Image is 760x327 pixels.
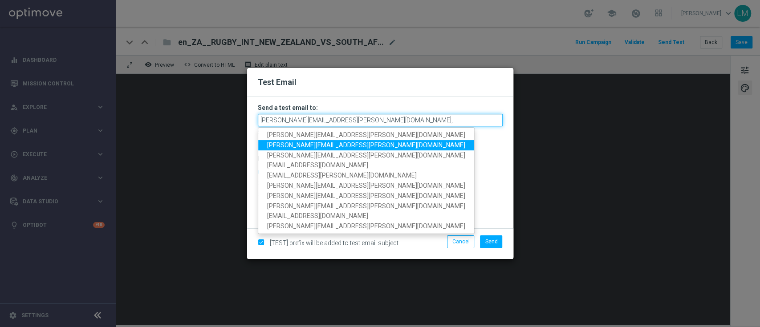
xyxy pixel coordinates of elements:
a: [PERSON_NAME][EMAIL_ADDRESS][PERSON_NAME][DOMAIN_NAME] [258,150,474,161]
a: [PERSON_NAME][EMAIL_ADDRESS][PERSON_NAME][DOMAIN_NAME] [258,201,474,211]
span: [PERSON_NAME][EMAIL_ADDRESS][PERSON_NAME][DOMAIN_NAME] [267,223,465,230]
span: [PERSON_NAME][EMAIL_ADDRESS][PERSON_NAME][DOMAIN_NAME] [267,152,465,159]
span: [EMAIL_ADDRESS][DOMAIN_NAME] [267,162,368,169]
span: [EMAIL_ADDRESS][DOMAIN_NAME] [267,213,368,220]
span: [PERSON_NAME][EMAIL_ADDRESS][PERSON_NAME][DOMAIN_NAME] [267,131,465,138]
a: [EMAIL_ADDRESS][DOMAIN_NAME] [258,161,474,171]
button: Cancel [447,235,474,248]
span: [EMAIL_ADDRESS][PERSON_NAME][DOMAIN_NAME] [267,172,417,179]
h3: Send a test email to: [258,104,503,112]
span: [PERSON_NAME][EMAIL_ADDRESS][PERSON_NAME][DOMAIN_NAME] [267,192,465,199]
h2: Test Email [258,77,503,88]
span: [PERSON_NAME][EMAIL_ADDRESS][PERSON_NAME][DOMAIN_NAME] [267,141,465,149]
a: [PERSON_NAME][EMAIL_ADDRESS][PERSON_NAME][DOMAIN_NAME] [258,130,474,140]
a: [PERSON_NAME][EMAIL_ADDRESS][PERSON_NAME][DOMAIN_NAME] [258,191,474,201]
button: Send [480,235,502,248]
span: Send [485,238,497,245]
a: [PERSON_NAME][EMAIL_ADDRESS][PERSON_NAME][DOMAIN_NAME] [258,222,474,232]
span: [TEST] prefix will be added to test email subject [270,239,398,246]
a: [EMAIL_ADDRESS][DOMAIN_NAME] [258,211,474,222]
a: [PERSON_NAME][EMAIL_ADDRESS][PERSON_NAME][DOMAIN_NAME] [258,140,474,150]
span: [PERSON_NAME][EMAIL_ADDRESS][PERSON_NAME][DOMAIN_NAME] [267,182,465,189]
a: [PERSON_NAME][EMAIL_ADDRESS][PERSON_NAME][DOMAIN_NAME] [258,181,474,191]
span: [PERSON_NAME][EMAIL_ADDRESS][PERSON_NAME][DOMAIN_NAME] [267,202,465,210]
a: [EMAIL_ADDRESS][PERSON_NAME][DOMAIN_NAME] [258,171,474,181]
